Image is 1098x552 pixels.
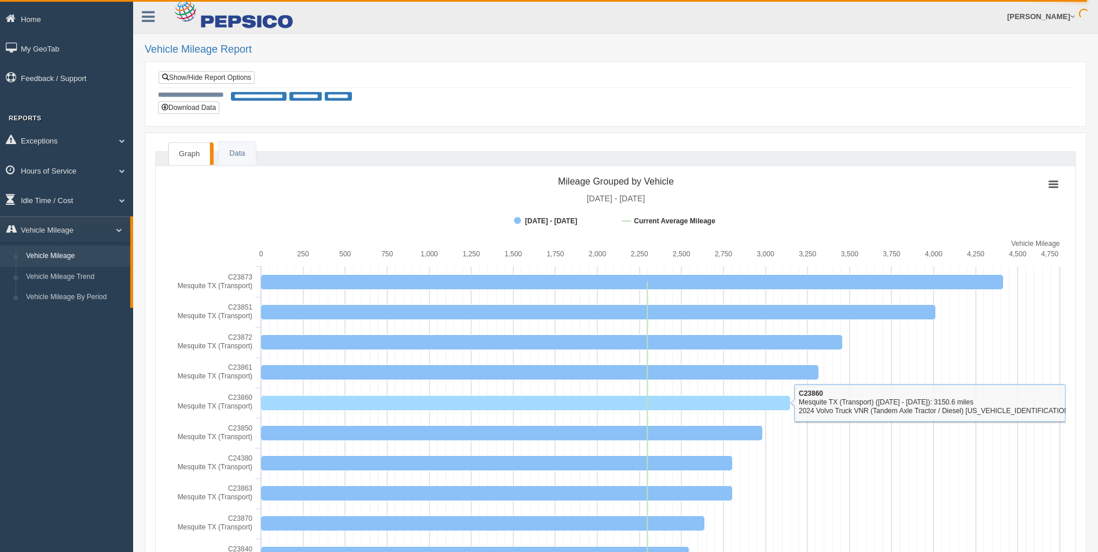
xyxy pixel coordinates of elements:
tspan: C23860 [228,393,252,402]
tspan: C23851 [228,303,252,311]
tspan: C23861 [228,363,252,371]
text: 500 [339,250,351,258]
a: Vehicle Mileage Trend [21,267,130,288]
tspan: Mileage Grouped by Vehicle [558,176,674,186]
text: 2,250 [631,250,648,258]
tspan: Mesquite TX (Transport) [178,463,252,471]
tspan: Mesquite TX (Transport) [178,402,252,410]
tspan: C23870 [228,514,252,522]
a: Data [219,142,255,165]
text: 2,500 [673,250,690,258]
tspan: Vehicle Mileage [1011,240,1060,248]
text: 4,750 [1041,250,1059,258]
text: 750 [381,250,393,258]
tspan: Mesquite TX (Transport) [178,342,252,350]
button: Download Data [158,101,219,114]
text: 3,000 [757,250,774,258]
tspan: C23863 [228,484,252,492]
tspan: Mesquite TX (Transport) [178,433,252,441]
tspan: Mesquite TX (Transport) [178,282,252,290]
a: Graph [168,142,210,165]
text: 0 [259,250,263,258]
text: 3,500 [841,250,858,258]
text: 3,250 [799,250,816,258]
text: 1,750 [546,250,564,258]
tspan: Current Average Mileage [634,217,715,225]
tspan: Mesquite TX (Transport) [178,372,252,380]
text: 4,000 [925,250,942,258]
text: 1,500 [505,250,522,258]
tspan: C23873 [228,273,252,281]
tspan: C24380 [228,454,252,462]
text: 4,500 [1009,250,1026,258]
tspan: C23850 [228,424,252,432]
a: Show/Hide Report Options [159,71,255,84]
tspan: Mesquite TX (Transport) [178,523,252,531]
text: 4,250 [967,250,985,258]
tspan: Mesquite TX (Transport) [178,493,252,501]
tspan: Mesquite TX (Transport) [178,312,252,320]
text: 2,750 [715,250,732,258]
tspan: C23872 [228,333,252,341]
tspan: [DATE] - [DATE] [525,217,577,225]
a: Vehicle Mileage [21,246,130,267]
text: 1,000 [421,250,438,258]
text: 1,250 [462,250,480,258]
h2: Vehicle Mileage Report [145,44,1086,56]
tspan: [DATE] - [DATE] [587,194,645,203]
text: 3,750 [883,250,900,258]
text: 2,000 [589,250,606,258]
text: 250 [298,250,309,258]
a: Vehicle Mileage By Period [21,287,130,308]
